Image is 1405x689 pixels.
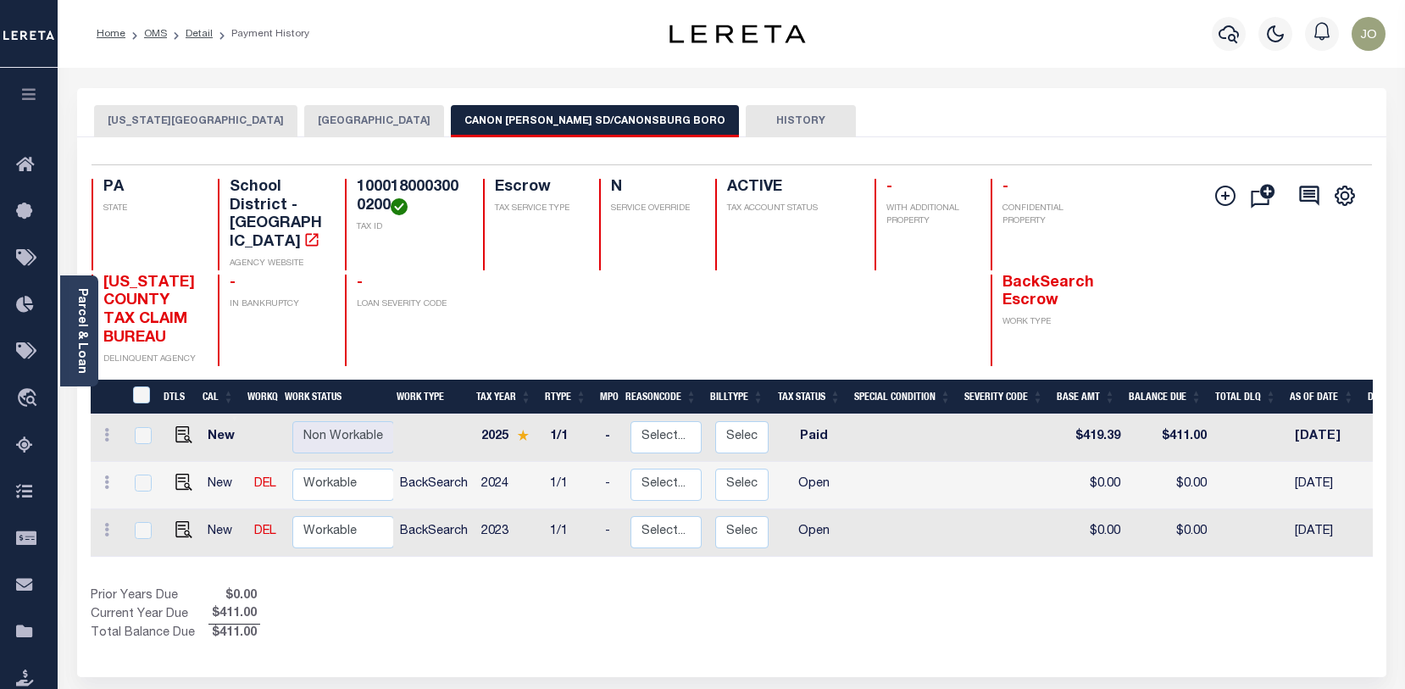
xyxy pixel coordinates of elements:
[538,380,593,414] th: RType: activate to sort column ascending
[1288,509,1365,557] td: [DATE]
[103,353,198,366] p: DELINQUENT AGENCY
[1002,316,1097,329] p: WORK TYPE
[1283,380,1361,414] th: As of Date: activate to sort column ascending
[770,380,847,414] th: Tax Status: activate to sort column ascending
[123,380,158,414] th: &nbsp;
[75,288,87,374] a: Parcel & Loan
[886,180,892,195] span: -
[1127,414,1213,462] td: $411.00
[241,380,278,414] th: WorkQ
[886,203,970,228] p: WITH ADDITIONAL PROPERTY
[186,29,213,39] a: Detail
[598,414,624,462] td: -
[91,625,208,643] td: Total Balance Due
[103,275,195,346] span: [US_STATE] COUNTY TAX CLAIM BUREAU
[517,430,529,441] img: Star.svg
[16,388,43,410] i: travel_explore
[357,298,463,311] p: LOAN SEVERITY CODE
[669,25,805,43] img: logo-dark.svg
[393,462,475,509] td: BackSearch
[619,380,703,414] th: ReasonCode: activate to sort column ascending
[775,414,852,462] td: Paid
[746,105,856,137] button: HISTORY
[230,258,325,270] p: AGENCY WEBSITE
[611,179,695,197] h4: N
[475,462,543,509] td: 2024
[1352,17,1386,51] img: svg+xml;base64,PHN2ZyB4bWxucz0iaHR0cDovL3d3dy53My5vcmcvMjAwMC9zdmciIHBvaW50ZXItZXZlbnRzPSJub25lIi...
[543,462,598,509] td: 1/1
[469,380,538,414] th: Tax Year: activate to sort column ascending
[1208,380,1283,414] th: Total DLQ: activate to sort column ascending
[727,203,854,215] p: TAX ACCOUNT STATUS
[1055,509,1127,557] td: $0.00
[1050,380,1122,414] th: Base Amt: activate to sort column ascending
[208,605,260,624] span: $411.00
[1288,414,1365,462] td: [DATE]
[91,380,123,414] th: &nbsp;&nbsp;&nbsp;&nbsp;&nbsp;&nbsp;&nbsp;&nbsp;&nbsp;&nbsp;
[1288,462,1365,509] td: [DATE]
[1002,275,1094,309] span: BackSearch Escrow
[593,380,619,414] th: MPO
[775,462,852,509] td: Open
[775,509,852,557] td: Open
[103,179,198,197] h4: PA
[1361,380,1391,414] th: Docs
[201,509,247,557] td: New
[1127,462,1213,509] td: $0.00
[703,380,770,414] th: BillType: activate to sort column ascending
[230,298,325,311] p: IN BANKRUPTCY
[727,179,854,197] h4: ACTIVE
[1055,462,1127,509] td: $0.00
[451,105,739,137] button: CANON [PERSON_NAME] SD/CANONSBURG BORO
[1122,380,1208,414] th: Balance Due: activate to sort column ascending
[278,380,393,414] th: Work Status
[1127,509,1213,557] td: $0.00
[495,179,579,197] h4: Escrow
[598,462,624,509] td: -
[208,587,260,606] span: $0.00
[357,275,363,291] span: -
[847,380,958,414] th: Special Condition: activate to sort column ascending
[230,275,236,291] span: -
[208,625,260,643] span: $411.00
[1002,180,1008,195] span: -
[144,29,167,39] a: OMS
[495,203,579,215] p: TAX SERVICE TYPE
[94,105,297,137] button: [US_STATE][GEOGRAPHIC_DATA]
[357,221,463,234] p: TAX ID
[475,414,543,462] td: 2025
[103,203,198,215] p: STATE
[91,605,208,624] td: Current Year Due
[1002,203,1097,228] p: CONFIDENTIAL PROPERTY
[201,414,247,462] td: New
[157,380,196,414] th: DTLS
[475,509,543,557] td: 2023
[254,525,276,537] a: DEL
[254,478,276,490] a: DEL
[390,380,469,414] th: Work Type
[304,105,444,137] button: [GEOGRAPHIC_DATA]
[393,509,475,557] td: BackSearch
[91,587,208,606] td: Prior Years Due
[357,179,463,215] h4: 1000180003000200
[201,462,247,509] td: New
[598,509,624,557] td: -
[97,29,125,39] a: Home
[213,26,309,42] li: Payment History
[543,414,598,462] td: 1/1
[543,509,598,557] td: 1/1
[230,179,325,252] h4: School District - [GEOGRAPHIC_DATA]
[196,380,241,414] th: CAL: activate to sort column ascending
[1055,414,1127,462] td: $419.39
[611,203,695,215] p: SERVICE OVERRIDE
[958,380,1050,414] th: Severity Code: activate to sort column ascending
